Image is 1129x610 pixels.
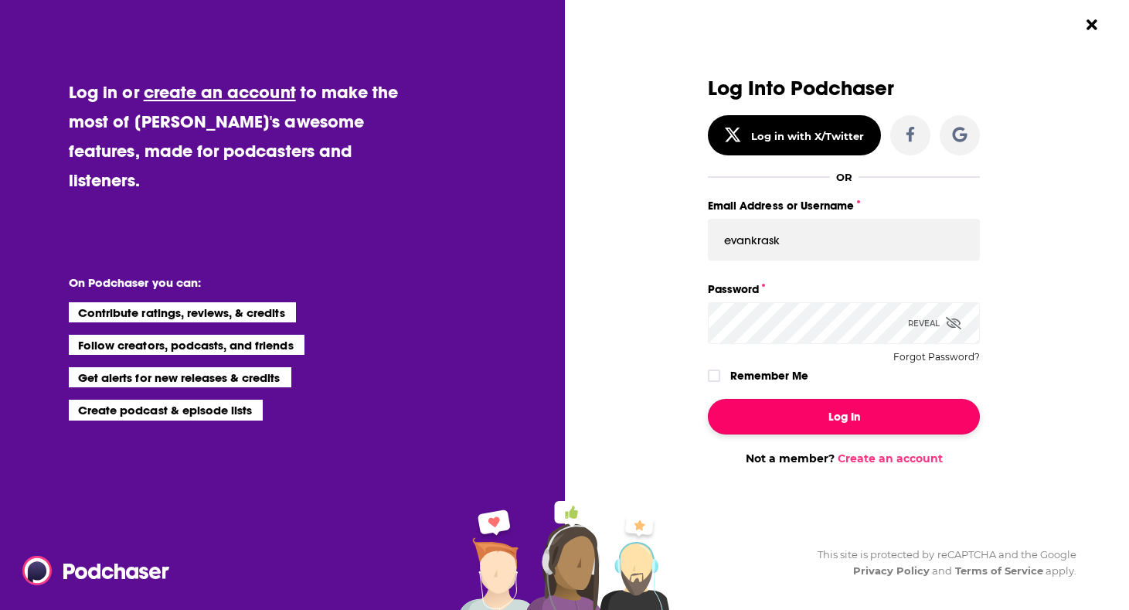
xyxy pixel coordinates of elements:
li: On Podchaser you can: [69,275,378,290]
a: create an account [144,81,296,103]
a: Create an account [838,452,943,465]
a: Terms of Service [955,564,1044,577]
label: Remember Me [730,366,808,386]
label: Password [708,279,980,299]
li: Create podcast & episode lists [69,400,263,420]
button: Forgot Password? [893,352,980,363]
button: Close Button [1077,10,1107,39]
div: Log in with X/Twitter [751,130,865,142]
input: Email Address or Username [708,219,980,261]
div: Reveal [908,302,961,344]
a: Privacy Policy [853,564,930,577]
li: Follow creators, podcasts, and friends [69,335,304,355]
div: Not a member? [708,452,980,465]
a: Podchaser - Follow, Share and Rate Podcasts [22,556,158,585]
button: Log in with X/Twitter [708,115,881,155]
label: Email Address or Username [708,196,980,216]
li: Contribute ratings, reviews, & credits [69,302,296,322]
img: Podchaser - Follow, Share and Rate Podcasts [22,556,171,585]
button: Log In [708,399,980,434]
div: This site is protected by reCAPTCHA and the Google and apply. [805,547,1077,579]
h3: Log Into Podchaser [708,77,980,100]
div: OR [836,171,852,183]
li: Get alerts for new releases & credits [69,367,291,387]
